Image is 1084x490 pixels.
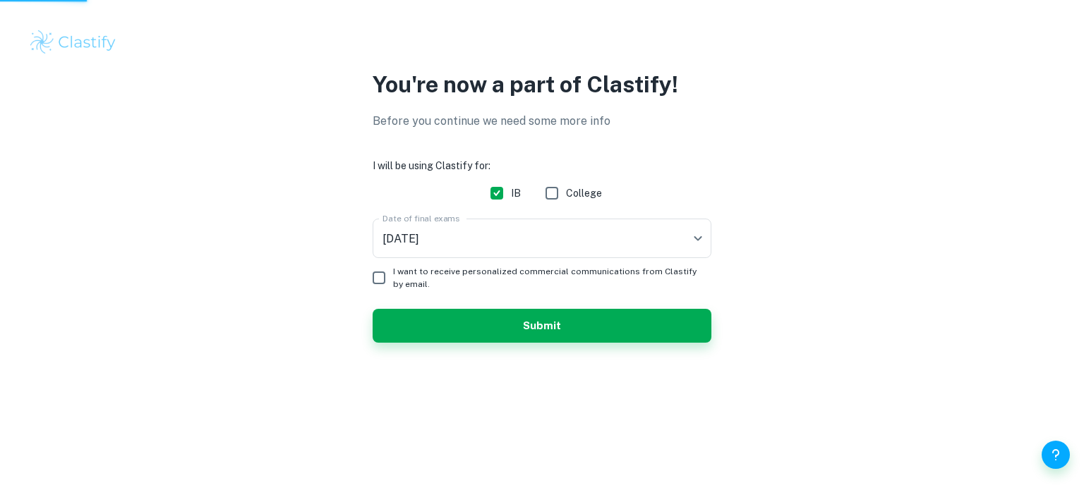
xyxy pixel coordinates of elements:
div: [DATE] [373,219,711,258]
a: Clastify logo [28,28,1056,56]
label: Date of final exams [383,212,459,224]
img: Clastify logo [28,28,118,56]
button: Help and Feedback [1042,441,1070,469]
span: IB [511,185,521,201]
button: Submit [373,309,711,343]
p: You're now a part of Clastify! [373,68,711,102]
span: College [566,185,602,201]
span: I want to receive personalized commercial communications from Clastify by email. [393,265,700,290]
h6: I will be using Clastify for: [373,158,711,173]
p: Before you continue we need some more info [373,113,711,130]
